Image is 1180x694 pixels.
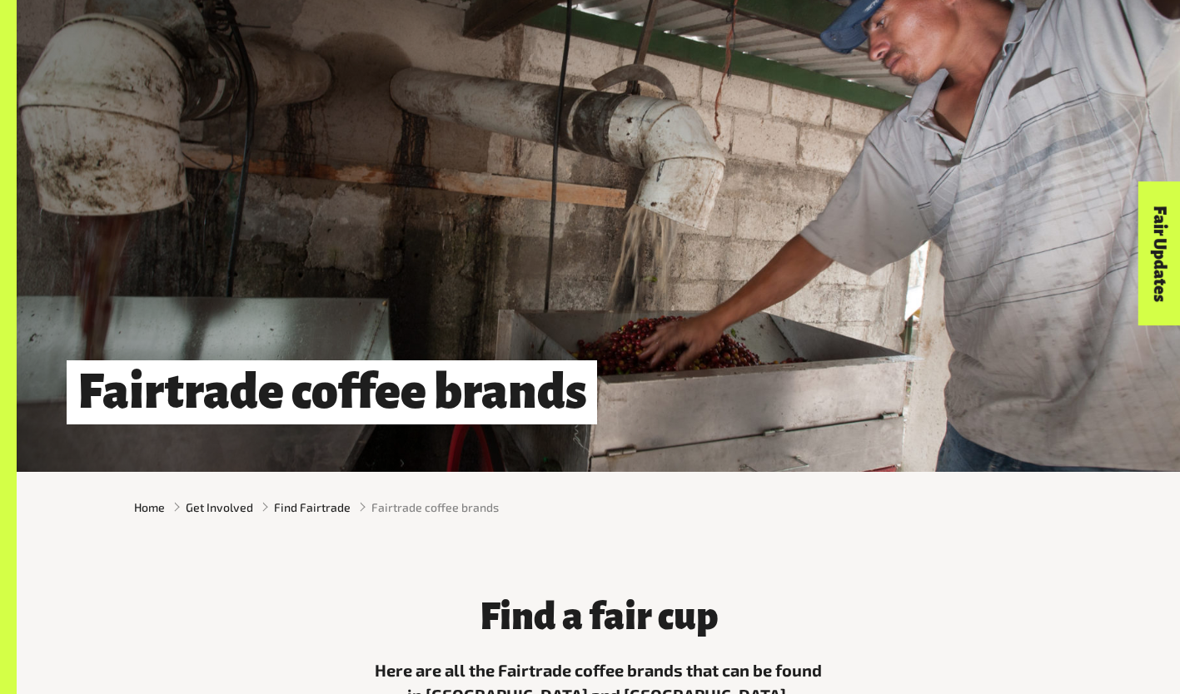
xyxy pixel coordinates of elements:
a: Find Fairtrade [274,498,351,516]
h1: Fairtrade coffee brands [67,360,597,424]
a: Get Involved [186,498,253,516]
span: Fairtrade coffee brands [371,498,499,516]
a: Home [134,498,165,516]
h3: Find a fair cup [371,597,826,638]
